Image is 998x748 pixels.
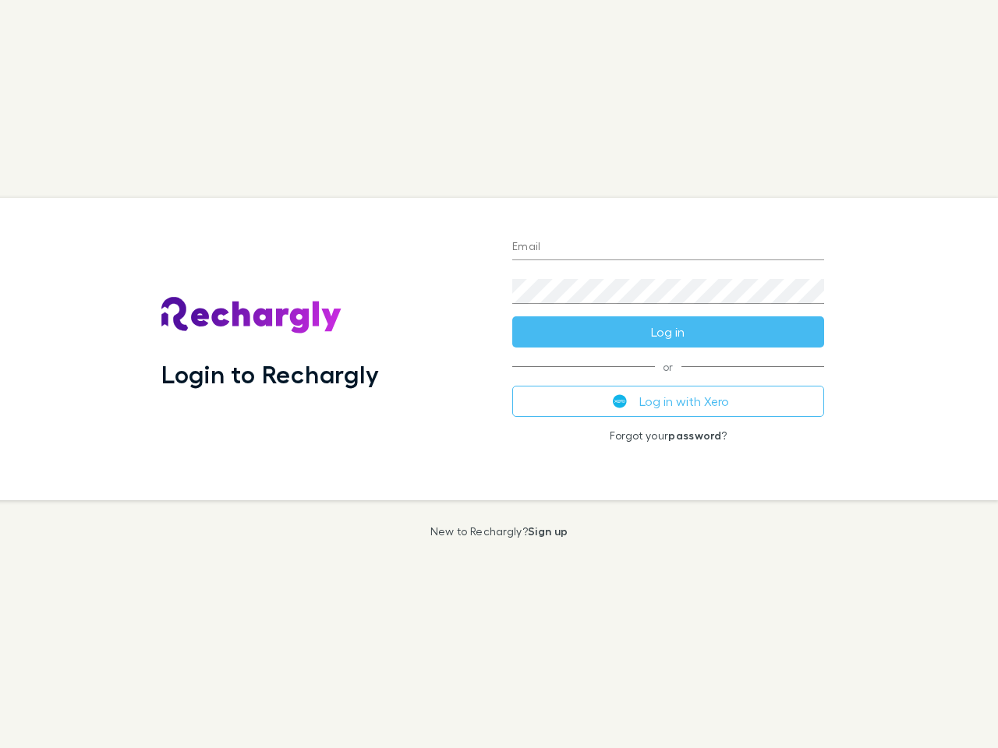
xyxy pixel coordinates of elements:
a: password [668,429,721,442]
p: New to Rechargly? [430,525,568,538]
img: Xero's logo [613,394,627,408]
h1: Login to Rechargly [161,359,379,389]
a: Sign up [528,524,568,538]
p: Forgot your ? [512,429,824,442]
button: Log in with Xero [512,386,824,417]
img: Rechargly's Logo [161,297,342,334]
span: or [512,366,824,367]
button: Log in [512,316,824,348]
